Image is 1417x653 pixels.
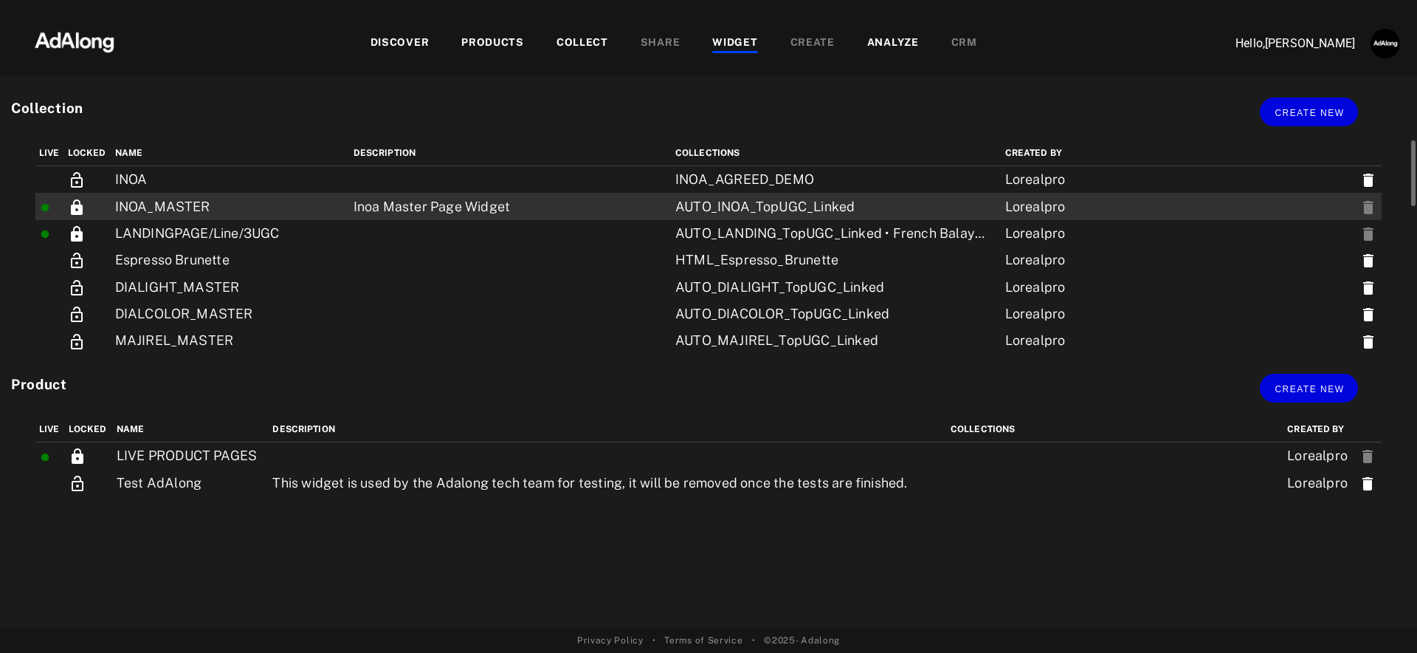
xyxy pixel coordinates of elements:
td: Lorealpro [1283,469,1355,496]
span: The widget must be unlocked in order to be deleted [1359,448,1376,463]
div: PRODUCTS [461,35,524,52]
td: DIALCOLOR_MASTER [111,301,350,327]
th: Live [35,140,64,166]
div: SHARE [641,35,680,52]
td: DIALIGHT_MASTER [111,273,350,300]
th: Locked [65,417,113,442]
th: Collections [672,140,1001,166]
a: Privacy Policy [577,634,644,647]
p: Hello, [PERSON_NAME] [1207,35,1355,52]
div: WIDGET [712,35,757,52]
span: • [652,634,656,647]
th: Created by [1283,417,1355,442]
td: Inoa Master Page Widget [350,193,672,219]
img: 63233d7d88ed69de3c212112c67096b6.png [10,18,139,63]
td: Lorealpro [1001,273,1356,300]
td: Lorealpro [1001,247,1356,273]
td: MAJIREL_MASTER [111,327,350,354]
span: Create new [1275,384,1344,394]
td: LANDINGPAGE/Line/3UGC [111,220,350,247]
td: Lorealpro [1001,193,1356,219]
div: HTML_Espresso_Brunette [675,250,987,270]
div: DISCOVER [370,35,430,52]
div: INOA_AGREED_DEMO [675,170,987,189]
img: AATXAJzUJh5t706S9lc_3n6z7NVUglPkrjZIexBIJ3ug=s96-c [1371,29,1400,58]
td: Test AdAlong [113,469,269,496]
th: name [111,140,350,166]
div: AUTO_INOA_TopUGC_Linked [675,197,987,216]
th: Description [269,417,947,442]
span: Create new [1275,108,1344,118]
div: AUTO_LANDING_TopUGC_Linked • French Balayage Mermaids [675,224,987,243]
span: The widget must be unlocked in order to be deleted [1359,225,1377,241]
div: COLLECT [556,35,608,52]
div: AUTO_DIALIGHT_TopUGC_Linked [675,278,987,297]
td: This widget is used by the Adalong tech team for testing, it will be removed once the tests are f... [269,469,947,496]
button: Account settings [1367,25,1404,62]
td: LIVE PRODUCT PAGES [113,442,269,470]
button: Create new [1260,98,1358,126]
td: INOA [111,166,350,194]
span: The widget must be unlocked in order to be deleted [1359,198,1377,213]
td: Lorealpro [1001,166,1356,194]
th: Locked [64,140,111,166]
td: Espresso Brunette [111,247,350,273]
span: © 2025 - Adalong [764,634,840,647]
div: CREATE [790,35,835,52]
td: Lorealpro [1001,220,1356,247]
div: ANALYZE [867,35,919,52]
th: Live [35,417,65,442]
div: AUTO_MAJIREL_TopUGC_Linked [675,331,987,350]
button: Create new [1260,374,1358,403]
div: AUTO_DIACOLOR_TopUGC_Linked [675,304,987,324]
a: Terms of Service [664,634,742,647]
th: name [113,417,269,442]
th: Created by [1001,140,1356,166]
th: Collections [947,417,1283,442]
td: Lorealpro [1001,301,1356,327]
td: INOA_MASTER [111,193,350,219]
iframe: Chat Widget [1343,582,1417,653]
div: CRM [951,35,977,52]
span: • [752,634,756,647]
td: Lorealpro [1001,327,1356,354]
td: Lorealpro [1283,442,1355,470]
th: Description [350,140,672,166]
